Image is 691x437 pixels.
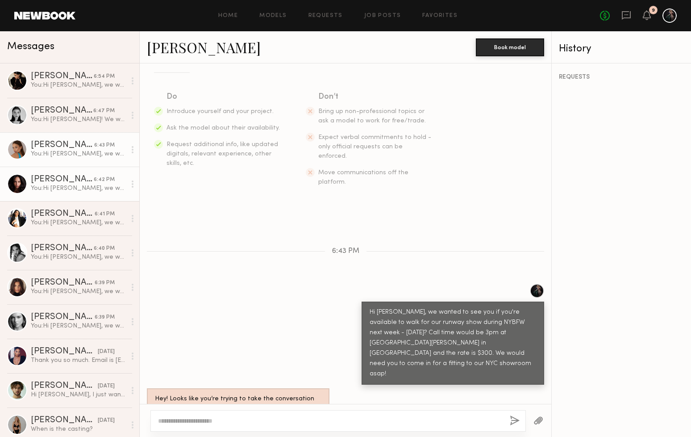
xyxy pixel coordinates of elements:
[318,109,426,124] span: Bring up non-professional topics or ask a model to work for free/trade.
[94,72,115,81] div: 6:54 PM
[31,416,98,425] div: [PERSON_NAME]
[94,244,115,253] div: 6:40 PM
[7,42,54,52] span: Messages
[31,425,126,433] div: When is the casting?
[31,150,126,158] div: You: Hi [PERSON_NAME], we wanted to see you if you're available to walk for our runway show durin...
[31,382,98,391] div: [PERSON_NAME]
[31,356,126,365] div: Thank you so much. Email is [EMAIL_ADDRESS][DOMAIN_NAME] If a plus one is able. Would love that.
[94,141,115,150] div: 6:43 PM
[93,107,115,115] div: 6:47 PM
[31,175,94,184] div: [PERSON_NAME]
[167,109,274,114] span: Introduce yourself and your project.
[31,278,95,287] div: [PERSON_NAME]
[155,394,321,435] div: Hey! Looks like you’re trying to take the conversation off Newbook. Unless absolutely necessary, ...
[31,313,95,322] div: [PERSON_NAME]
[332,248,359,255] span: 6:43 PM
[31,141,94,150] div: [PERSON_NAME]
[652,8,655,13] div: 9
[98,348,115,356] div: [DATE]
[31,184,126,193] div: You: Hi [PERSON_NAME], we wanted to see you if you're available to walk for our runway show durin...
[95,279,115,287] div: 6:39 PM
[31,106,93,115] div: [PERSON_NAME]
[318,134,431,159] span: Expect verbal commitments to hold - only official requests can be enforced.
[31,253,126,261] div: You: Hi [PERSON_NAME], we wanted to see you if you're available to walk for our runway show durin...
[364,13,401,19] a: Job Posts
[559,44,684,54] div: History
[31,115,126,124] div: You: Hi [PERSON_NAME]! We wanted to see you if you're available to walk for our runway show durin...
[31,210,95,218] div: [PERSON_NAME]
[308,13,343,19] a: Requests
[218,13,238,19] a: Home
[318,170,408,185] span: Move communications off the platform.
[559,74,684,80] div: REQUESTS
[476,43,544,50] a: Book model
[259,13,287,19] a: Models
[31,81,126,89] div: You: Hi [PERSON_NAME], we wanted to see you if you're available to walk for our runway show durin...
[167,125,280,131] span: Ask the model about their availability.
[318,91,433,103] div: Don’t
[98,416,115,425] div: [DATE]
[31,72,94,81] div: [PERSON_NAME]
[31,287,126,296] div: You: Hi [PERSON_NAME], we wanted to see you if you're available to walk for our runway show durin...
[370,307,536,379] div: Hi [PERSON_NAME], we wanted to see you if you're available to walk for our runway show during NYB...
[31,391,126,399] div: Hi [PERSON_NAME], I just want to ask if i’m gonna do the runway with you!
[476,38,544,56] button: Book model
[167,142,278,166] span: Request additional info, like updated digitals, relevant experience, other skills, etc.
[422,13,458,19] a: Favorites
[31,347,98,356] div: [PERSON_NAME]
[94,176,115,184] div: 6:42 PM
[147,38,261,57] a: [PERSON_NAME]
[95,210,115,218] div: 6:41 PM
[95,313,115,322] div: 6:39 PM
[31,322,126,330] div: You: Hi [PERSON_NAME], we wanted to see you if you're available to walk for our runway show durin...
[167,91,281,103] div: Do
[31,218,126,227] div: You: Hi [PERSON_NAME], we wanted to see you if you're available to walk for our runway show durin...
[31,244,94,253] div: [PERSON_NAME]
[98,382,115,391] div: [DATE]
